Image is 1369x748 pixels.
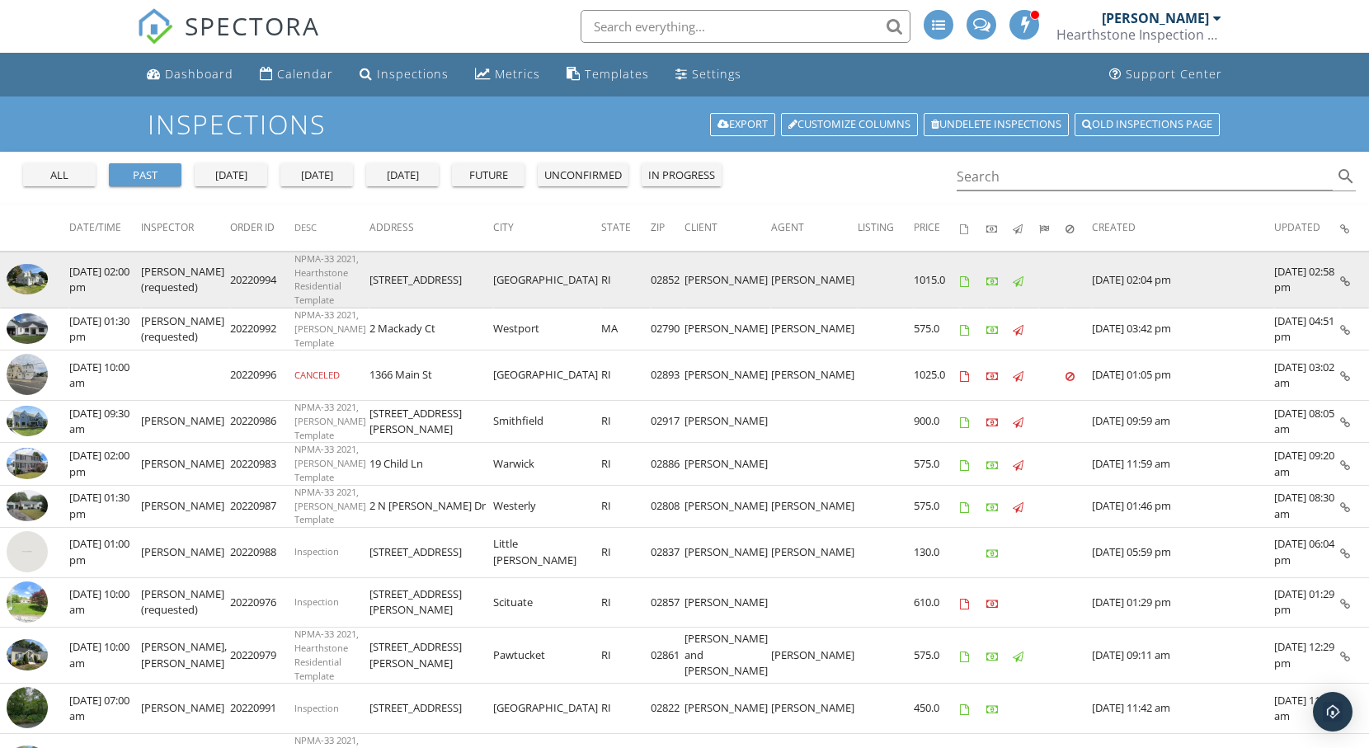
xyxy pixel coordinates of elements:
[684,308,771,350] td: [PERSON_NAME]
[1075,113,1220,136] a: Old inspections page
[771,528,858,578] td: [PERSON_NAME]
[1274,252,1340,308] td: [DATE] 02:58 pm
[684,628,771,684] td: [PERSON_NAME] and [PERSON_NAME]
[1092,205,1274,251] th: Created: Not sorted.
[601,443,651,485] td: RI
[493,443,601,485] td: Warwick
[771,684,858,734] td: [PERSON_NAME]
[7,264,48,295] img: 9557451%2Fcover_photos%2FmQFPongDAWOegBL37alb%2Fsmall.jpg
[601,205,651,251] th: State: Not sorted.
[230,684,294,734] td: 20220991
[1274,350,1340,401] td: [DATE] 03:02 am
[986,205,1013,251] th: Paid: Not sorted.
[1126,66,1222,82] div: Support Center
[369,684,493,734] td: [STREET_ADDRESS]
[230,443,294,485] td: 20220983
[287,167,346,184] div: [DATE]
[493,485,601,527] td: Westerly
[771,350,858,401] td: [PERSON_NAME]
[1092,308,1274,350] td: [DATE] 03:42 pm
[914,528,960,578] td: 130.0
[69,684,141,734] td: [DATE] 07:00 am
[651,485,684,527] td: 02808
[601,400,651,442] td: RI
[1092,577,1274,628] td: [DATE] 01:29 pm
[230,205,294,251] th: Order ID: Not sorted.
[23,163,96,186] button: all
[277,66,333,82] div: Calendar
[924,113,1069,136] a: Undelete inspections
[601,628,651,684] td: RI
[651,443,684,485] td: 02886
[141,308,230,350] td: [PERSON_NAME] (requested)
[960,205,986,251] th: Agreements signed: Not sorted.
[493,684,601,734] td: [GEOGRAPHIC_DATA]
[377,66,449,82] div: Inspections
[353,59,455,90] a: Inspections
[1056,26,1221,43] div: Hearthstone Inspection Services, Inc.
[230,400,294,442] td: 20220986
[544,167,622,184] div: unconfirmed
[294,401,366,441] span: NPMA-33 2021, [PERSON_NAME] Template
[141,684,230,734] td: [PERSON_NAME]
[914,400,960,442] td: 900.0
[684,443,771,485] td: [PERSON_NAME]
[601,220,631,234] span: State
[1102,10,1209,26] div: [PERSON_NAME]
[771,220,804,234] span: Agent
[914,684,960,734] td: 450.0
[1340,205,1369,251] th: Inspection Details: Not sorted.
[109,163,181,186] button: past
[369,308,493,350] td: 2 Mackady Ct
[369,205,493,251] th: Address: Not sorted.
[651,220,665,234] span: Zip
[230,485,294,527] td: 20220987
[601,485,651,527] td: RI
[69,220,121,234] span: Date/Time
[294,205,369,251] th: Desc: Not sorted.
[648,167,715,184] div: in progress
[601,577,651,628] td: RI
[1092,443,1274,485] td: [DATE] 11:59 am
[69,205,141,251] th: Date/Time: Not sorted.
[585,66,649,82] div: Templates
[581,10,910,43] input: Search everything...
[369,528,493,578] td: [STREET_ADDRESS]
[230,350,294,401] td: 20220996
[601,528,651,578] td: RI
[141,252,230,308] td: [PERSON_NAME] (requested)
[141,205,230,251] th: Inspector: Not sorted.
[1092,350,1274,401] td: [DATE] 01:05 pm
[69,350,141,401] td: [DATE] 10:00 am
[230,528,294,578] td: 20220988
[230,308,294,350] td: 20220992
[230,628,294,684] td: 20220979
[651,684,684,734] td: 02822
[141,443,230,485] td: [PERSON_NAME]
[7,490,48,521] img: 9541977%2Fcover_photos%2Fhz9wdIrYnIXvZ4K7HnhA%2Fsmall.jpeg
[148,110,1221,139] h1: Inspections
[601,350,651,401] td: RI
[69,400,141,442] td: [DATE] 09:30 am
[7,448,48,479] img: 9533843%2Fcover_photos%2FXRzoE0nEI43dNHW08P2H%2Fsmall.jpeg
[651,577,684,628] td: 02857
[7,406,48,437] img: 9539260%2Fcover_photos%2FRCAs46cZNBJF49q1HhfB%2Fsmall.jpeg
[7,687,48,728] img: streetview
[294,369,340,381] span: CANCELED
[30,167,89,184] div: all
[230,252,294,308] td: 20220994
[651,308,684,350] td: 02790
[858,220,894,234] span: Listing
[651,350,684,401] td: 02893
[710,113,775,136] a: Export
[369,400,493,442] td: [STREET_ADDRESS][PERSON_NAME]
[195,163,267,186] button: [DATE]
[253,59,340,90] a: Calendar
[684,528,771,578] td: [PERSON_NAME]
[684,220,717,234] span: Client
[684,400,771,442] td: [PERSON_NAME]
[538,163,628,186] button: unconfirmed
[294,308,366,349] span: NPMA-33 2021, [PERSON_NAME] Template
[651,252,684,308] td: 02852
[914,220,940,234] span: Price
